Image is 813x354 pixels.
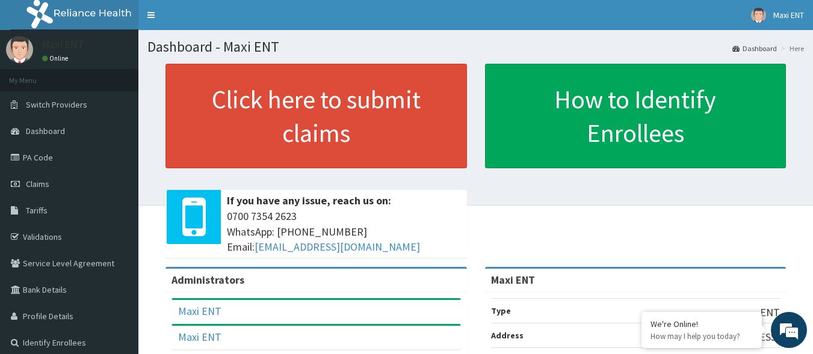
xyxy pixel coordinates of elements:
[178,330,221,344] a: Maxi ENT
[732,43,777,53] a: Dashboard
[227,194,391,207] b: If you have any issue, reach us on:
[491,330,524,341] b: Address
[26,205,48,216] span: Tariffs
[485,64,787,168] a: How to Identify Enrollees
[165,64,467,168] a: Click here to submit claims
[42,54,71,63] a: Online
[751,8,766,23] img: User Image
[255,240,420,254] a: [EMAIL_ADDRESS][DOMAIN_NAME]
[651,319,753,329] div: We're Online!
[651,331,753,341] p: How may I help you today?
[26,99,87,110] span: Switch Providers
[227,209,461,255] span: 0700 7354 2623 WhatsApp: [PHONE_NUMBER] Email:
[178,304,221,318] a: Maxi ENT
[778,43,804,53] li: Here
[491,273,535,287] strong: Maxi ENT
[172,273,244,287] b: Administrators
[42,39,84,50] p: Maxi ENT
[26,126,65,136] span: Dashboard
[491,305,511,316] b: Type
[773,10,804,20] span: Maxi ENT
[26,179,49,189] span: Claims
[6,36,33,63] img: User Image
[147,39,804,55] h1: Dashboard - Maxi ENT
[760,305,780,320] p: ENT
